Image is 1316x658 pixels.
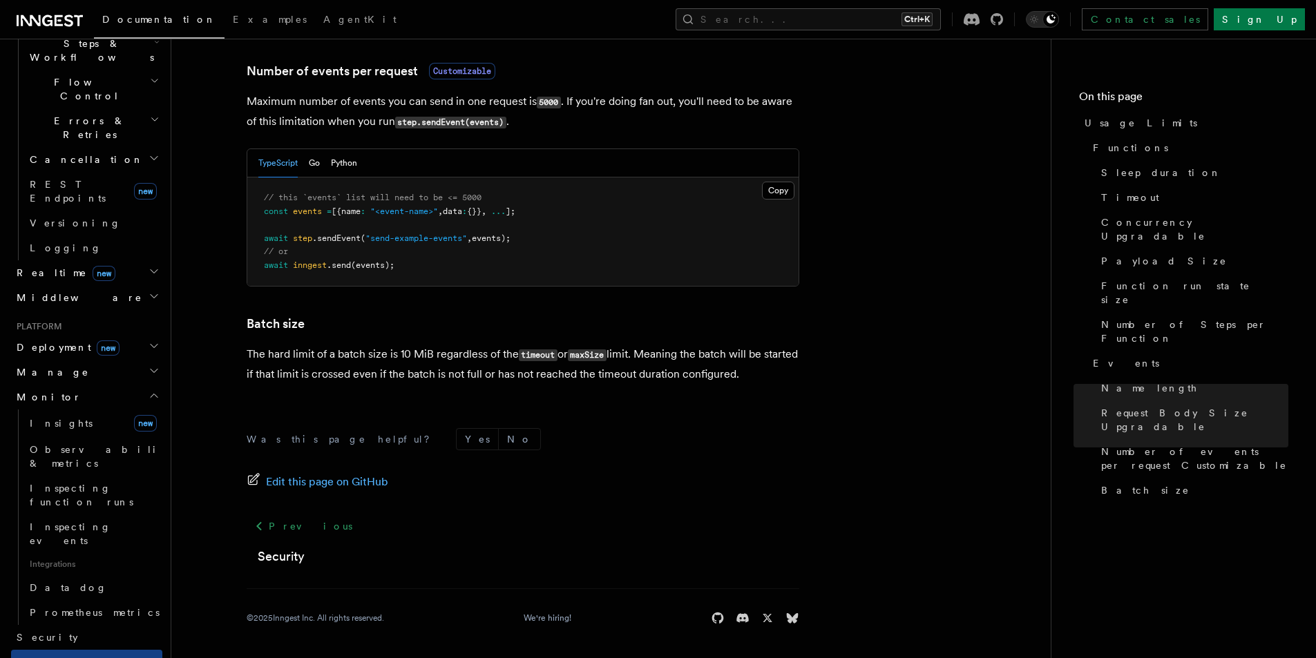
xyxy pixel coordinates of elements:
a: Edit this page on GitHub [247,472,388,492]
button: Go [309,149,320,177]
span: new [134,415,157,432]
code: step.sendEvent(events) [395,117,506,128]
a: Inspecting function runs [24,476,162,514]
span: Monitor [11,390,82,404]
span: ... [491,206,506,216]
span: REST Endpoints [30,179,106,204]
span: Deployment [11,340,120,354]
button: Copy [762,182,794,200]
span: Errors & Retries [24,114,150,142]
span: inngest [293,260,327,270]
span: events [293,206,322,216]
span: Datadog [30,582,107,593]
a: Events [1087,351,1288,376]
span: // this `events` list will need to be <= 5000 [264,193,481,202]
div: Monitor [11,409,162,625]
span: : [361,206,365,216]
button: Search...Ctrl+K [676,8,941,30]
div: © 2025 Inngest Inc. All rights reserved. [247,612,384,623]
p: The hard limit of a batch size is 10 MiB regardless of the or limit. Meaning the batch will be st... [247,345,799,384]
a: Usage Limits [1079,110,1288,135]
a: We're hiring! [524,612,571,623]
span: Request Body Size Upgradable [1101,406,1288,434]
a: Function run state size [1096,273,1288,312]
span: Function run state size [1101,279,1288,307]
a: Sleep duration [1096,160,1288,185]
a: Payload Size [1096,249,1288,273]
a: Functions [1087,135,1288,160]
span: Integrations [24,553,162,575]
span: await [264,260,288,270]
a: Name length [1096,376,1288,400]
a: Batch size [1096,478,1288,503]
span: new [97,340,120,356]
a: Previous [247,514,361,539]
span: Customizable [429,63,495,79]
span: ]; [506,206,515,216]
a: Examples [225,4,315,37]
span: Steps & Workflows [24,37,154,64]
span: Insights [30,418,93,429]
p: Was this page helpful? [247,432,439,446]
span: Versioning [30,217,121,229]
div: Inngest Functions [11,6,162,260]
button: Toggle dark mode [1026,11,1059,28]
button: Python [331,149,357,177]
span: ( [361,233,365,243]
span: Prometheus metrics [30,607,160,618]
span: new [93,266,115,281]
button: Cancellation [24,147,162,172]
a: Versioning [24,211,162,235]
span: Flow Control [24,75,150,103]
a: Prometheus metrics [24,600,162,625]
span: Timeout [1101,191,1159,204]
span: data [443,206,462,216]
span: Functions [1093,141,1168,155]
button: Middleware [11,285,162,310]
a: Insightsnew [24,409,162,437]
span: events); [472,233,511,243]
span: Usage Limits [1085,116,1197,130]
a: Contact sales [1082,8,1208,30]
a: Security [11,625,162,650]
a: Batch size [247,314,305,333]
span: Events [1093,356,1159,370]
span: {}} [467,206,481,216]
span: step [293,233,312,243]
a: Request Body Size Upgradable [1096,400,1288,439]
button: Realtimenew [11,260,162,285]
a: Timeout [1096,185,1288,210]
button: Deploymentnew [11,335,162,360]
a: Number of events per requestCustomizable [247,61,495,81]
span: .sendEvent [312,233,361,243]
span: Documentation [102,14,216,25]
span: Payload Size [1101,254,1227,268]
span: Batch size [1101,483,1190,497]
a: Datadog [24,575,162,600]
span: Examples [233,14,307,25]
span: Cancellation [24,153,144,166]
span: Manage [11,365,89,379]
a: Security [258,547,305,566]
span: Logging [30,242,102,253]
a: Inspecting events [24,514,162,553]
a: Concurrency Upgradable [1096,210,1288,249]
span: Number of events per request Customizable [1101,445,1288,472]
span: (events); [351,260,394,270]
span: const [264,206,288,216]
a: AgentKit [315,4,405,37]
span: .send [327,260,351,270]
span: Security [17,632,78,643]
span: Platform [11,321,62,332]
span: , [467,233,472,243]
a: Documentation [94,4,225,39]
span: [{name [332,206,361,216]
a: REST Endpointsnew [24,172,162,211]
button: TypeScript [258,149,298,177]
span: Middleware [11,291,142,304]
span: Concurrency Upgradable [1101,215,1288,243]
span: Observability & metrics [30,444,172,469]
span: = [327,206,332,216]
span: , [481,206,486,216]
a: Sign Up [1214,8,1305,30]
